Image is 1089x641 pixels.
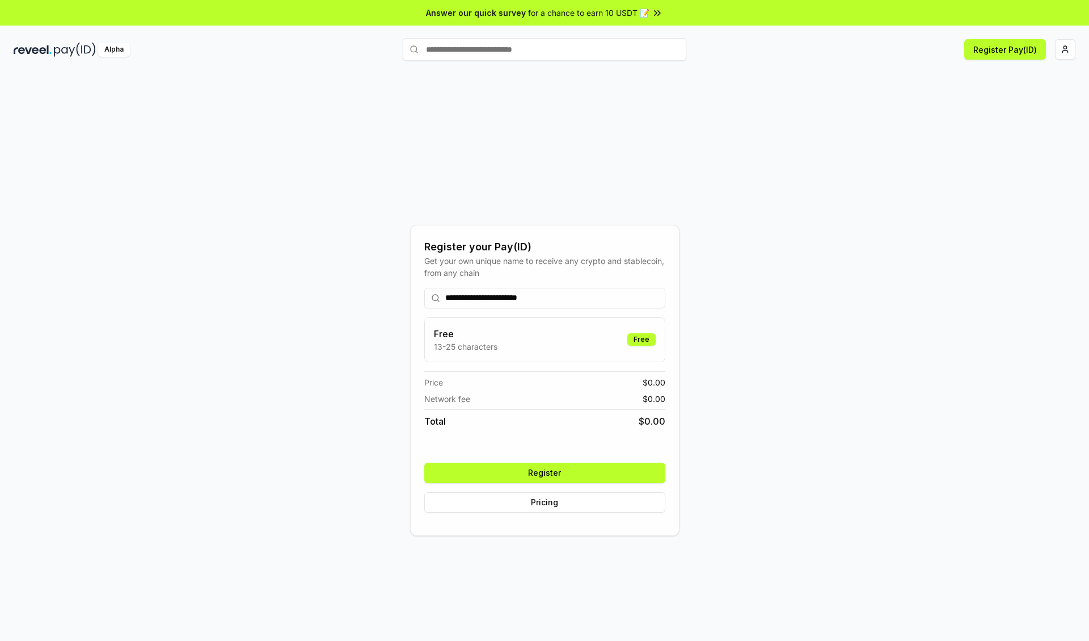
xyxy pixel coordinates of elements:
[639,414,665,428] span: $ 0.00
[424,393,470,405] span: Network fee
[643,376,665,388] span: $ 0.00
[98,43,130,57] div: Alpha
[54,43,96,57] img: pay_id
[424,239,665,255] div: Register your Pay(ID)
[424,463,665,483] button: Register
[424,376,443,388] span: Price
[424,492,665,513] button: Pricing
[627,333,656,346] div: Free
[424,414,446,428] span: Total
[643,393,665,405] span: $ 0.00
[964,39,1046,60] button: Register Pay(ID)
[426,7,526,19] span: Answer our quick survey
[14,43,52,57] img: reveel_dark
[424,255,665,279] div: Get your own unique name to receive any crypto and stablecoin, from any chain
[434,327,497,341] h3: Free
[434,341,497,353] p: 13-25 characters
[528,7,649,19] span: for a chance to earn 10 USDT 📝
